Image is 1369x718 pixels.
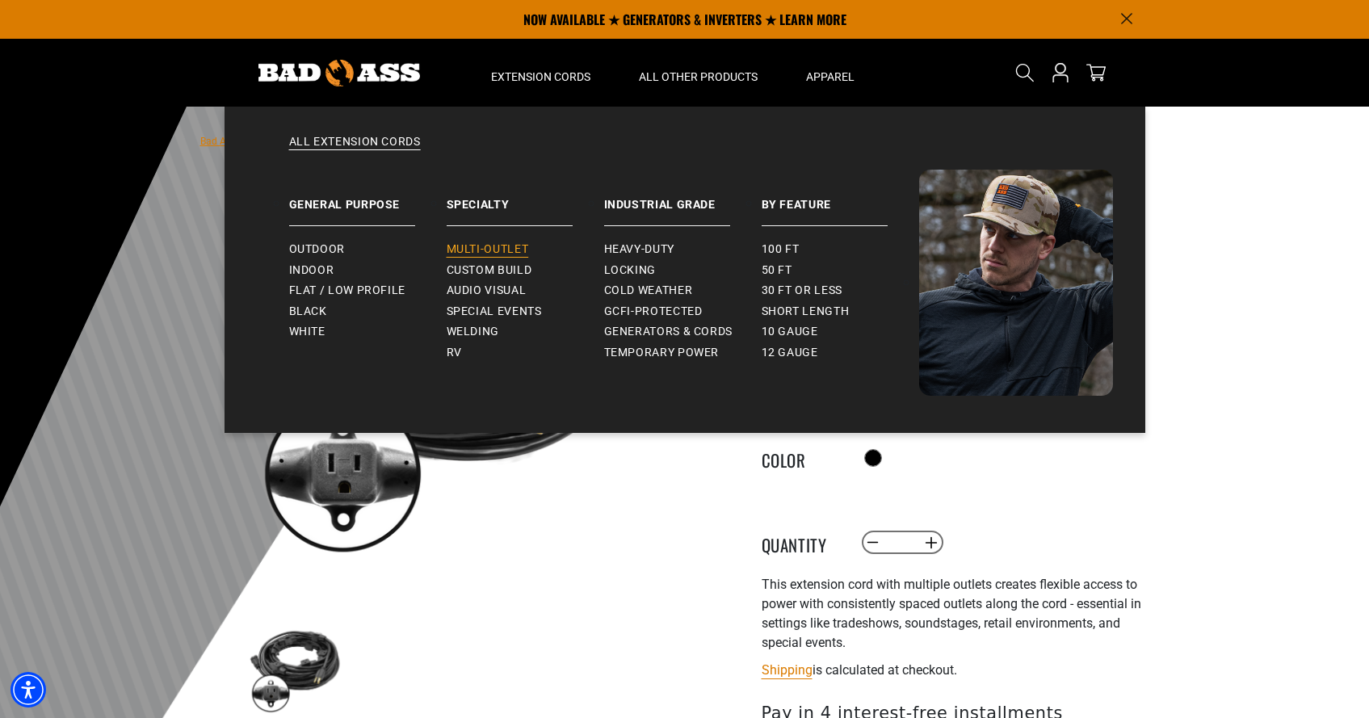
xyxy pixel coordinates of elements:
span: This extension cord with multiple outlets creates flexible access to power with consistently spac... [762,577,1141,650]
a: 50 ft [762,260,919,281]
a: All Extension Cords [257,134,1113,170]
a: Black [289,301,447,322]
span: Black [289,304,327,319]
img: Bad Ass Extension Cords [258,60,420,86]
span: 100 ft [762,242,800,257]
a: White [289,321,447,342]
span: Temporary Power [604,346,720,360]
a: Special Events [447,301,604,322]
span: Cold Weather [604,283,693,298]
span: Special Events [447,304,542,319]
summary: All Other Products [615,39,782,107]
span: White [289,325,325,339]
a: GCFI-Protected [604,301,762,322]
summary: Extension Cords [467,39,615,107]
span: Generators & Cords [604,325,733,339]
a: Short Length [762,301,919,322]
span: Welding [447,325,499,339]
span: 30 ft or less [762,283,842,298]
span: Apparel [806,69,855,84]
span: Outdoor [289,242,345,257]
span: All Other Products [639,69,758,84]
a: Industrial Grade [604,170,762,226]
a: 10 gauge [762,321,919,342]
a: Audio Visual [447,280,604,301]
a: Shipping [762,662,813,678]
a: cart [1083,63,1109,82]
div: Accessibility Menu [10,672,46,708]
span: Multi-Outlet [447,242,529,257]
img: black [248,622,342,716]
a: 100 ft [762,239,919,260]
span: Extension Cords [491,69,590,84]
span: 50 ft [762,263,792,278]
a: By Feature [762,170,919,226]
span: Heavy-Duty [604,242,674,257]
a: 30 ft or less [762,280,919,301]
img: Bad Ass Extension Cords [919,170,1113,396]
a: Heavy-Duty [604,239,762,260]
span: Custom Build [447,263,532,278]
a: Indoor [289,260,447,281]
summary: Search [1012,60,1038,86]
a: Temporary Power [604,342,762,363]
span: Locking [604,263,656,278]
span: Flat / Low Profile [289,283,406,298]
a: Welding [447,321,604,342]
span: Short Length [762,304,850,319]
span: GCFI-Protected [604,304,703,319]
a: Open this option [1048,39,1073,107]
a: Specialty [447,170,604,226]
nav: breadcrumbs [200,131,583,150]
a: Cold Weather [604,280,762,301]
span: 10 gauge [762,325,818,339]
a: Custom Build [447,260,604,281]
a: Bad Ass Extension Cords [200,136,309,147]
span: 12 gauge [762,346,818,360]
a: RV [447,342,604,363]
a: Multi-Outlet [447,239,604,260]
a: Flat / Low Profile [289,280,447,301]
a: 12 gauge [762,342,919,363]
summary: Apparel [782,39,879,107]
a: General Purpose [289,170,447,226]
span: RV [447,346,462,360]
span: Audio Visual [447,283,527,298]
a: Locking [604,260,762,281]
span: Indoor [289,263,334,278]
legend: Color [762,447,842,468]
a: Generators & Cords [604,321,762,342]
a: Outdoor [289,239,447,260]
div: is calculated at checkout. [762,659,1157,681]
label: Quantity [762,532,842,553]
